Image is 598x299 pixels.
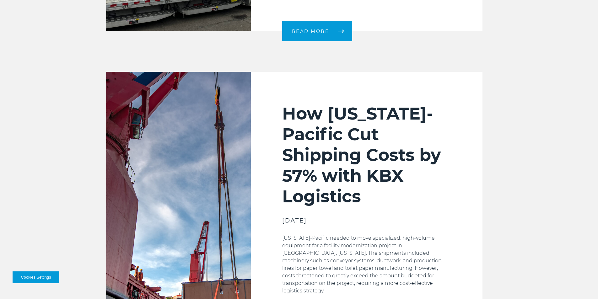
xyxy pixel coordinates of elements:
button: Cookies Settings [13,271,59,283]
h2: How [US_STATE]-Pacific Cut Shipping Costs by 57% with KBX Logistics [282,103,451,207]
h3: [DATE] [282,216,451,225]
a: READ MORE arrow arrow [282,21,353,41]
p: [US_STATE]-Pacific needed to move specialized, high-volume equipment for a facility modernization... [282,234,451,295]
span: READ MORE [292,29,329,34]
